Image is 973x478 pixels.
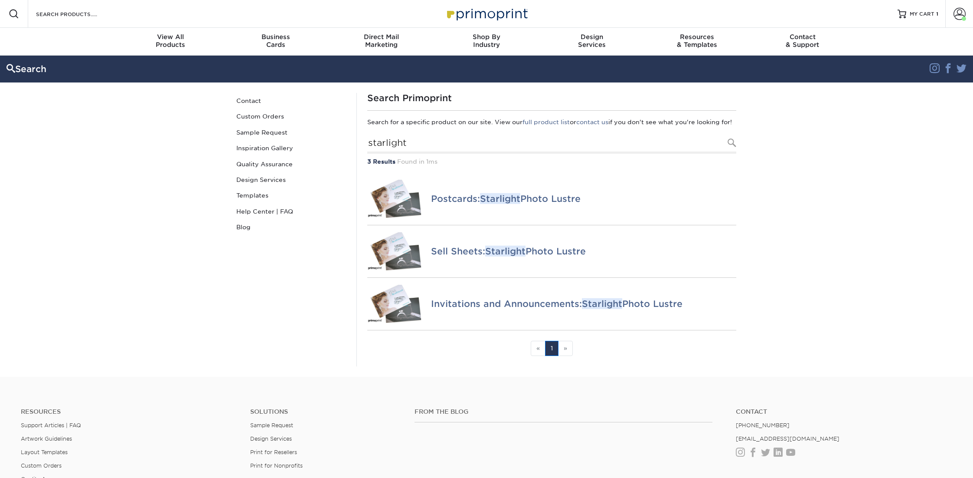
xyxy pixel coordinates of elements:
em: Starlight [485,246,526,257]
h4: Resources [21,408,237,415]
a: Postcards: Starlight Photo Lustre Postcards:StarlightPhoto Lustre [367,173,736,225]
span: Resources [644,33,750,41]
img: Sell Sheets: Starlight Photo Lustre [367,232,424,270]
a: Design Services [250,435,292,442]
input: SEARCH PRODUCTS..... [35,9,120,19]
h4: From the Blog [415,408,712,415]
em: Starlight [480,193,520,204]
h4: Sell Sheets: Photo Lustre [431,246,736,257]
img: Postcards: Starlight Photo Lustre [367,180,424,218]
strong: 3 Results [367,158,395,165]
img: Invitations and Announcements: Starlight Photo Lustre [367,285,424,323]
span: Contact [750,33,855,41]
a: Resources& Templates [644,28,750,56]
a: Help Center | FAQ [233,204,350,219]
a: Blog [233,219,350,235]
span: Business [223,33,329,41]
div: Products [118,33,223,49]
a: [EMAIL_ADDRESS][DOMAIN_NAME] [736,435,839,442]
span: 1 [936,11,938,17]
a: Layout Templates [21,449,68,455]
a: Print for Resellers [250,449,297,455]
h1: Search Primoprint [367,93,736,103]
span: Shop By [434,33,539,41]
span: Design [539,33,644,41]
a: Quality Assurance [233,156,350,172]
a: [PHONE_NUMBER] [736,422,790,429]
a: Custom Orders [21,462,62,469]
a: contact us [576,119,608,125]
a: View AllProducts [118,28,223,56]
a: 1 [545,341,558,356]
span: Found in 1ms [397,158,438,165]
a: Direct MailMarketing [329,28,434,56]
em: Starlight [582,298,622,309]
a: Contact [736,408,952,415]
a: BusinessCards [223,28,329,56]
h4: Invitations and Announcements: Photo Lustre [431,299,736,309]
span: Direct Mail [329,33,434,41]
a: Custom Orders [233,109,350,124]
div: Marketing [329,33,434,49]
a: Contact [233,93,350,109]
div: Services [539,33,644,49]
a: Shop ByIndustry [434,28,539,56]
a: Design Services [233,172,350,188]
a: DesignServices [539,28,644,56]
input: Search Products... [367,134,736,154]
a: Sample Request [233,125,350,140]
p: Search for a specific product on our site. View our or if you don't see what you're looking for! [367,118,736,126]
a: Support Articles | FAQ [21,422,81,429]
div: Cards [223,33,329,49]
span: View All [118,33,223,41]
a: Inspiration Gallery [233,140,350,156]
a: Templates [233,188,350,203]
h4: Solutions [250,408,401,415]
h4: Postcards: Photo Lustre [431,194,736,204]
div: Industry [434,33,539,49]
img: Primoprint [443,4,530,23]
a: Sell Sheets: Starlight Photo Lustre Sell Sheets:StarlightPhoto Lustre [367,225,736,277]
a: Artwork Guidelines [21,435,72,442]
div: & Support [750,33,855,49]
a: Contact& Support [750,28,855,56]
span: MY CART [910,10,934,18]
a: Sample Request [250,422,293,429]
a: Print for Nonprofits [250,462,303,469]
a: Invitations and Announcements: Starlight Photo Lustre Invitations and Announcements:StarlightPhot... [367,278,736,330]
a: full product list [522,119,570,125]
div: & Templates [644,33,750,49]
